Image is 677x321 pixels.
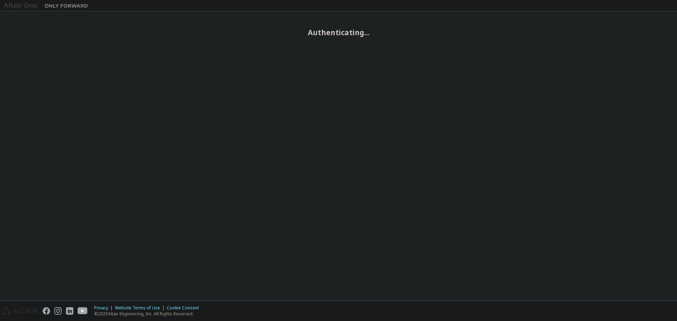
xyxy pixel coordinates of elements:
div: Privacy [94,305,115,311]
h2: Authenticating... [4,28,673,37]
img: linkedin.svg [66,307,73,315]
div: Cookie Consent [167,305,203,311]
p: © 2025 Altair Engineering, Inc. All Rights Reserved. [94,311,203,317]
div: Website Terms of Use [115,305,167,311]
img: facebook.svg [43,307,50,315]
img: Altair One [4,2,92,9]
img: instagram.svg [54,307,62,315]
img: altair_logo.svg [2,307,38,315]
img: youtube.svg [78,307,88,315]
